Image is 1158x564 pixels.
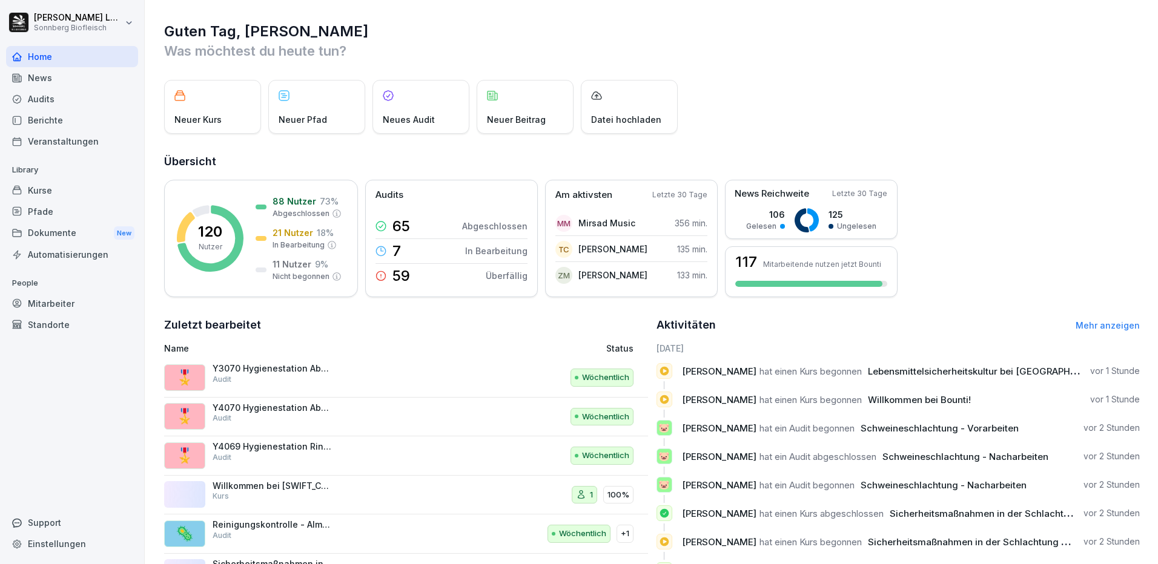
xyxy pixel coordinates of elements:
p: 11 Nutzer [273,258,311,271]
p: Audit [213,374,231,385]
p: 135 min. [677,243,707,255]
a: 🎖️Y4070 Hygienestation Abgang RinderzerlegungAuditWöchentlich [164,398,648,437]
p: 7 [392,244,401,258]
h2: Aktivitäten [657,316,716,333]
p: In Bearbeitung [273,240,325,251]
a: Pfade [6,201,138,222]
p: Library [6,160,138,180]
p: vor 2 Stunden [1084,450,1140,462]
p: 18 % [317,226,334,239]
span: hat ein Audit begonnen [759,479,855,491]
a: News [6,67,138,88]
p: vor 2 Stunden [1084,479,1140,491]
a: Kurse [6,180,138,201]
p: 🐷 [658,448,670,465]
p: Audit [213,452,231,463]
span: Lebensmittelsicherheitskultur bei [GEOGRAPHIC_DATA] [868,366,1109,377]
h2: Zuletzt bearbeitet [164,316,648,333]
p: Wöchentlich [582,372,629,384]
p: 125 [829,208,876,221]
p: Wöchentlich [582,450,629,462]
span: Sicherheitsmaßnahmen in der Schlachtung und Zerlegung [868,536,1127,548]
span: Willkommen bei Bounti! [868,394,971,405]
p: Neues Audit [383,113,435,126]
p: 🐷 [658,476,670,493]
p: Status [606,342,634,355]
span: [PERSON_NAME] [682,451,756,462]
p: Mitarbeitende nutzen jetzt Bounti [763,260,881,269]
p: Abgeschlossen [462,220,528,232]
span: Schweineschlachtung - Nacharbeiten [882,451,1048,462]
p: 100% [607,489,629,501]
a: Mehr anzeigen [1076,320,1140,330]
a: Home [6,46,138,67]
p: +1 [621,528,629,540]
p: 🐷 [658,419,670,436]
p: Überfällig [486,269,528,282]
div: Support [6,512,138,533]
p: Letzte 30 Tage [652,189,707,200]
div: Audits [6,88,138,110]
p: Am aktivsten [555,188,612,202]
span: [PERSON_NAME] [682,508,756,519]
p: 🎖️ [176,405,194,427]
p: 9 % [315,258,328,271]
p: Nicht begonnen [273,271,329,282]
h3: 117 [735,255,757,269]
p: Wöchentlich [582,411,629,423]
p: vor 1 Stunde [1090,393,1140,405]
p: News Reichweite [735,187,809,201]
p: Willkommen bei [SWIFT_CODE] Biofleisch [213,480,334,491]
span: Schweineschlachtung - Nacharbeiten [861,479,1027,491]
a: Automatisierungen [6,244,138,265]
span: [PERSON_NAME] [682,422,756,434]
a: Berichte [6,110,138,131]
p: Audit [213,530,231,541]
p: Was möchtest du heute tun? [164,41,1140,61]
p: Audits [376,188,403,202]
p: 🦠 [176,523,194,545]
p: [PERSON_NAME] [578,269,647,281]
a: 🎖️Y4069 Hygienestation RinderbetriebAuditWöchentlich [164,436,648,476]
p: Y3070 Hygienestation Abgang Wurstbetrieb [213,363,334,374]
span: [PERSON_NAME] [682,536,756,548]
p: In Bearbeitung [465,244,528,257]
h1: Guten Tag, [PERSON_NAME] [164,22,1140,41]
span: [PERSON_NAME] [682,394,756,405]
p: Nutzer [199,241,222,252]
div: Standorte [6,314,138,335]
p: 356 min. [675,217,707,229]
p: 133 min. [677,269,707,281]
p: Mirsad Music [578,217,635,229]
p: 73 % [320,195,339,208]
p: 59 [392,269,410,283]
a: DokumenteNew [6,222,138,244]
p: Name [164,342,467,355]
p: Y4070 Hygienestation Abgang Rinderzerlegung [213,402,334,413]
span: [PERSON_NAME] [682,479,756,491]
p: 106 [746,208,785,221]
p: 🎖️ [176,367,194,389]
p: Kurs [213,491,229,502]
p: 21 Nutzer [273,226,313,239]
p: 88 Nutzer [273,195,316,208]
p: 🎖️ [176,445,194,467]
div: Veranstaltungen [6,131,138,152]
p: Reinigungskontrolle - Almstraße, Schlachtung/Zerlegung [213,519,334,530]
a: Einstellungen [6,533,138,554]
p: vor 2 Stunden [1084,536,1140,548]
p: 1 [590,489,593,501]
p: [PERSON_NAME] Lumetsberger [34,13,122,23]
a: Mitarbeiter [6,293,138,314]
h6: [DATE] [657,342,1140,355]
div: TC [555,241,572,258]
span: hat ein Audit abgeschlossen [759,451,876,462]
span: hat einen Kurs begonnen [759,366,862,377]
p: 120 [198,225,222,239]
p: Sonnberg Biofleisch [34,24,122,32]
span: [PERSON_NAME] [682,366,756,377]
